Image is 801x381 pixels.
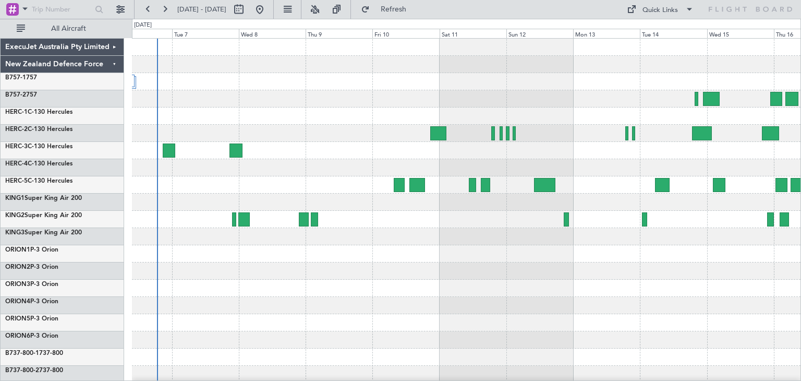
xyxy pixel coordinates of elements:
[5,178,28,184] span: HERC-5
[622,1,699,18] button: Quick Links
[5,178,72,184] a: HERC-5C-130 Hercules
[5,264,30,270] span: ORION2
[5,316,58,322] a: ORION5P-3 Orion
[5,281,30,288] span: ORION3
[5,144,28,150] span: HERC-3
[642,5,678,16] div: Quick Links
[5,333,30,339] span: ORION6
[5,264,58,270] a: ORION2P-3 Orion
[5,126,72,133] a: HERC-2C-130 Hercules
[5,212,25,219] span: KING2
[11,20,113,37] button: All Aircraft
[5,161,28,167] span: HERC-4
[5,109,72,115] a: HERC-1C-130 Hercules
[32,2,92,17] input: Trip Number
[5,247,58,253] a: ORION1P-3 Orion
[5,316,30,322] span: ORION5
[177,5,226,14] span: [DATE] - [DATE]
[5,161,72,167] a: HERC-4C-130 Hercules
[5,92,26,98] span: B757-2
[5,212,82,219] a: KING2Super King Air 200
[5,126,28,133] span: HERC-2
[5,75,37,81] a: B757-1757
[239,29,306,38] div: Wed 8
[5,333,58,339] a: ORION6P-3 Orion
[5,299,30,305] span: ORION4
[372,29,439,38] div: Fri 10
[5,230,25,236] span: KING3
[105,29,172,38] div: Mon 6
[5,350,63,356] a: B737-800-1737-800
[5,350,39,356] span: B737-800-1
[5,195,82,201] a: KING1Super King Air 200
[640,29,707,38] div: Tue 14
[440,29,506,38] div: Sat 11
[5,195,25,201] span: KING1
[134,21,152,30] div: [DATE]
[5,299,58,305] a: ORION4P-3 Orion
[372,6,416,13] span: Refresh
[5,281,58,288] a: ORION3P-3 Orion
[5,247,30,253] span: ORION1
[356,1,419,18] button: Refresh
[5,367,63,374] a: B737-800-2737-800
[306,29,372,38] div: Thu 9
[172,29,239,38] div: Tue 7
[573,29,640,38] div: Mon 13
[5,92,37,98] a: B757-2757
[5,230,82,236] a: KING3Super King Air 200
[707,29,774,38] div: Wed 15
[27,25,110,32] span: All Aircraft
[5,75,26,81] span: B757-1
[5,144,72,150] a: HERC-3C-130 Hercules
[5,367,39,374] span: B737-800-2
[506,29,573,38] div: Sun 12
[5,109,28,115] span: HERC-1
